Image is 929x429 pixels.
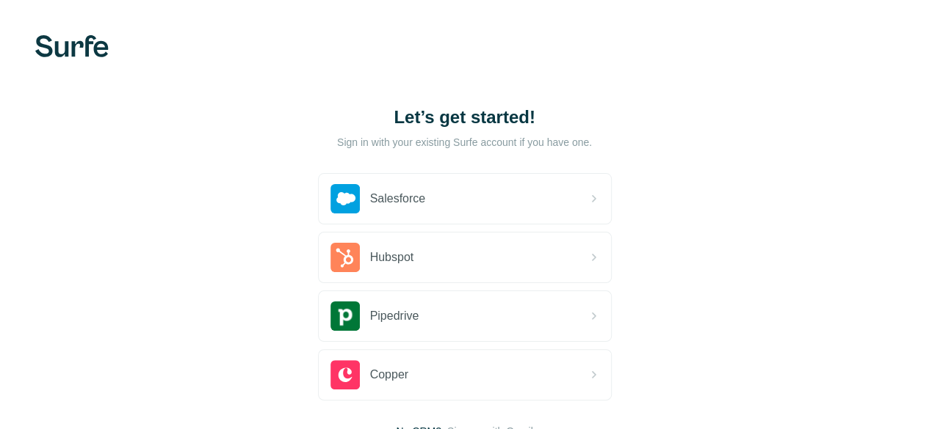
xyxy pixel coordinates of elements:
[370,307,419,325] span: Pipedrive
[370,190,426,208] span: Salesforce
[318,106,612,129] h1: Let’s get started!
[370,366,408,384] span: Copper
[330,243,360,272] img: hubspot's logo
[370,249,414,266] span: Hubspot
[337,135,592,150] p: Sign in with your existing Surfe account if you have one.
[330,301,360,331] img: pipedrive's logo
[35,35,109,57] img: Surfe's logo
[330,360,360,389] img: copper's logo
[330,184,360,213] img: salesforce's logo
